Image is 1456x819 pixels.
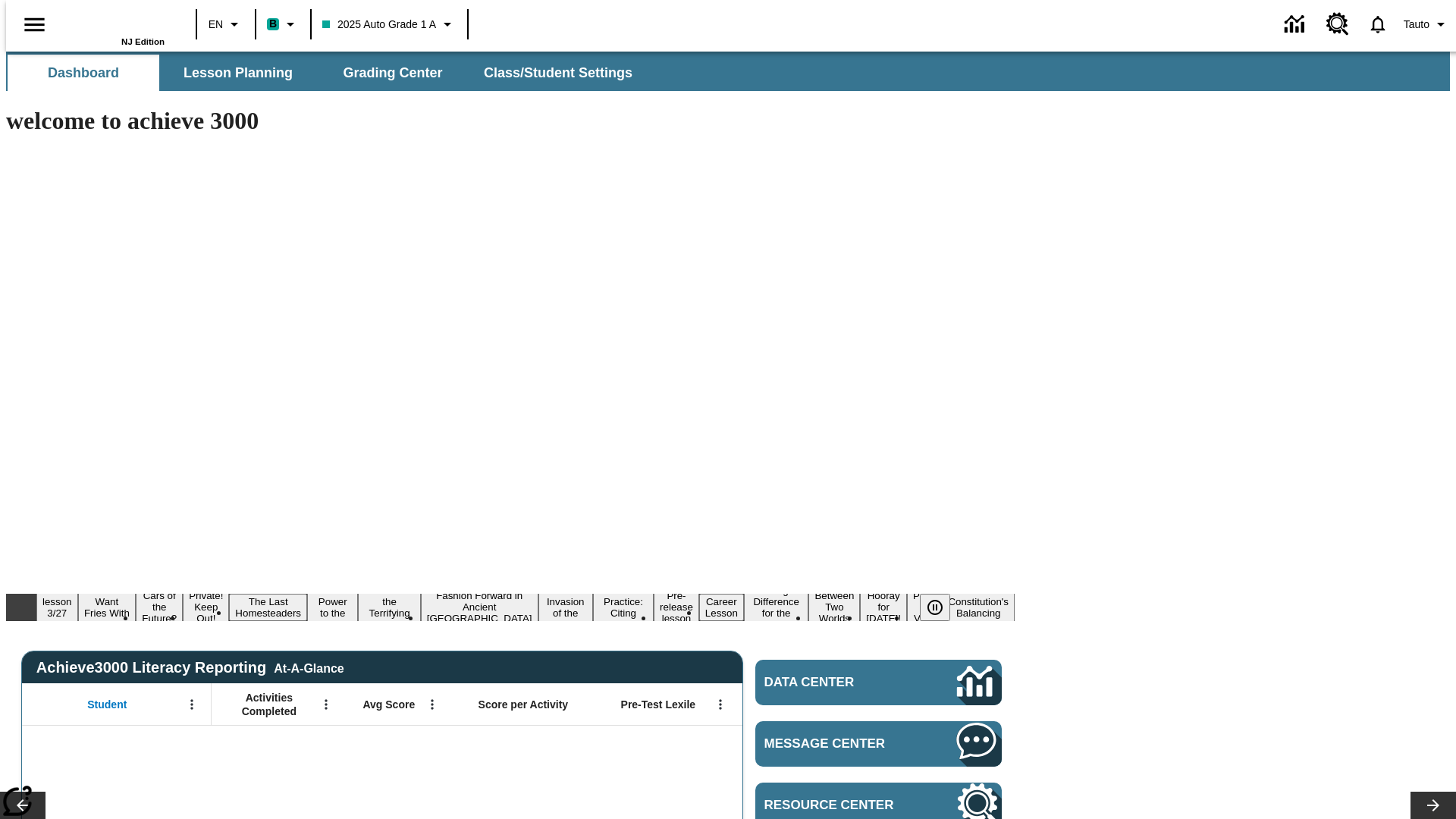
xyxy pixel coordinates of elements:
[593,582,654,632] button: Slide 10 Mixed Practice: Citing Evidence
[6,55,646,91] div: SubNavbar
[744,582,809,632] button: Slide 13 Making a Difference for the Planet
[8,55,159,91] button: Dashboard
[538,582,593,632] button: Slide 9 The Invasion of the Free CD
[699,594,744,621] button: Slide 12 Career Lesson
[472,55,645,91] button: Class/Student Settings
[307,582,358,632] button: Slide 6 Solar Power to the People
[920,594,950,621] button: Pause
[907,588,942,626] button: Slide 16 Point of View
[1358,5,1398,44] a: Notifications
[1317,4,1358,45] a: Resource Center, Will open in new tab
[36,582,78,632] button: Slide 1 Test lesson 3/27 en
[274,659,344,676] div: At-A-Glance
[709,693,732,716] button: Open Menu
[48,64,119,82] span: Dashboard
[322,17,436,33] span: 2025 Auto Grade 1 A
[621,698,696,711] span: Pre-Test Lexile
[755,721,1002,767] a: Message Center
[860,588,907,626] button: Slide 15 Hooray for Constitution Day!
[764,798,912,813] span: Resource Center
[421,588,538,626] button: Slide 8 Fashion Forward in Ancient Rome
[183,588,229,626] button: Slide 4 Private! Keep Out!
[1410,792,1456,819] button: Lesson carousel, Next
[484,64,632,82] span: Class/Student Settings
[421,693,444,716] button: Open Menu
[66,5,165,46] div: Home
[12,2,57,47] button: Open side menu
[66,7,165,37] a: Home
[1398,11,1456,38] button: Profile/Settings
[1276,4,1317,45] a: Data Center
[764,736,912,752] span: Message Center
[180,693,203,716] button: Open Menu
[479,698,569,711] span: Score per Activity
[269,14,277,33] span: B
[343,64,442,82] span: Grading Center
[362,698,415,711] span: Avg Score
[121,37,165,46] span: NJ Edition
[202,11,250,38] button: Language: EN, Select a language
[358,582,420,632] button: Slide 7 Attack of the Terrifying Tomatoes
[229,594,307,621] button: Slide 5 The Last Homesteaders
[87,698,127,711] span: Student
[755,660,1002,705] a: Data Center
[764,675,906,690] span: Data Center
[316,11,463,38] button: Class: 2025 Auto Grade 1 A, Select your class
[219,691,319,718] span: Activities Completed
[162,55,314,91] button: Lesson Planning
[942,582,1015,632] button: Slide 17 The Constitution's Balancing Act
[136,588,183,626] button: Slide 3 Cars of the Future?
[920,594,965,621] div: Pause
[808,588,860,626] button: Slide 14 Between Two Worlds
[184,64,293,82] span: Lesson Planning
[6,52,1450,91] div: SubNavbar
[654,588,699,626] button: Slide 11 Pre-release lesson
[261,11,306,38] button: Boost Class color is teal. Change class color
[6,107,1015,135] h1: welcome to achieve 3000
[1404,17,1429,33] span: Tauto
[209,17,223,33] span: EN
[78,582,136,632] button: Slide 2 Do You Want Fries With That?
[315,693,337,716] button: Open Menu
[36,659,344,676] span: Achieve3000 Literacy Reporting
[317,55,469,91] button: Grading Center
